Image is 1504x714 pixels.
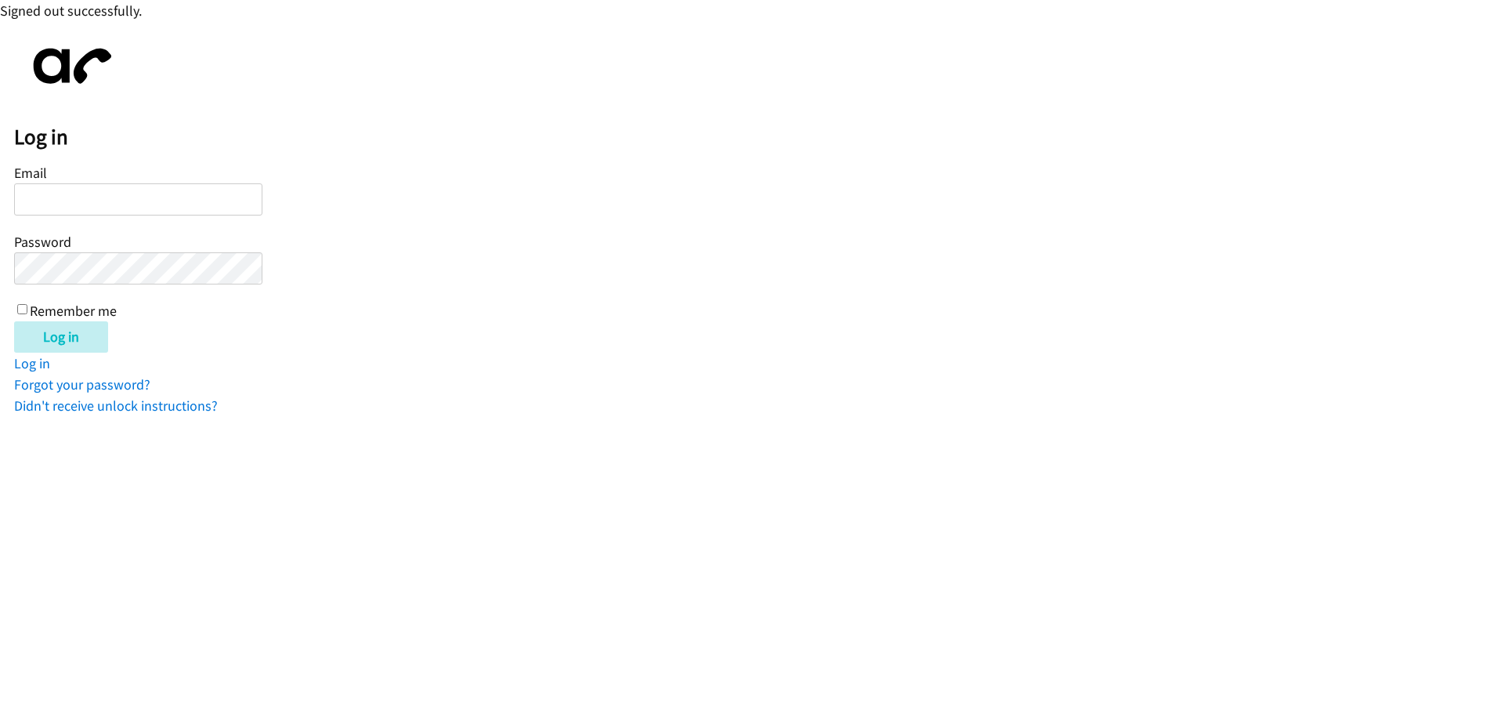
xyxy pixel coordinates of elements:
a: Didn't receive unlock instructions? [14,397,218,415]
label: Email [14,164,47,182]
a: Forgot your password? [14,375,150,393]
a: Log in [14,354,50,372]
h2: Log in [14,124,1504,150]
img: aphone-8a226864a2ddd6a5e75d1ebefc011f4aa8f32683c2d82f3fb0802fe031f96514.svg [14,35,124,97]
input: Log in [14,321,108,353]
label: Remember me [30,302,117,320]
label: Password [14,233,71,251]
